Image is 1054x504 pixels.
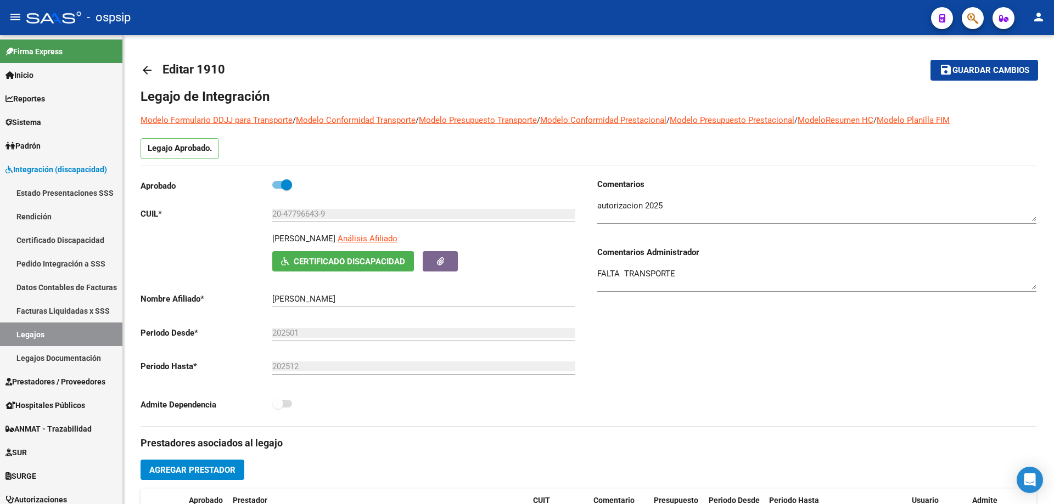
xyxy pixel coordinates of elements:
[877,115,950,125] a: Modelo Planilla FIM
[5,46,63,58] span: Firma Express
[798,115,873,125] a: ModeloResumen HC
[5,399,85,411] span: Hospitales Públicos
[419,115,537,125] a: Modelo Presupuesto Transporte
[540,115,666,125] a: Modelo Conformidad Prestacional
[930,60,1038,80] button: Guardar cambios
[141,327,272,339] p: Periodo Desde
[141,360,272,372] p: Periodo Hasta
[338,234,397,243] span: Análisis Afiliado
[149,465,236,475] span: Agregar Prestador
[141,460,244,480] button: Agregar Prestador
[141,64,154,77] mat-icon: arrow_back
[5,446,27,458] span: SUR
[141,435,1036,451] h3: Prestadores asociados al legajo
[5,140,41,152] span: Padrón
[5,470,36,482] span: SURGE
[5,163,107,175] span: Integración (discapacidad)
[5,423,92,435] span: ANMAT - Trazabilidad
[5,69,33,81] span: Inicio
[272,233,335,245] p: [PERSON_NAME]
[5,116,41,128] span: Sistema
[597,246,1036,258] h3: Comentarios Administrador
[141,115,293,125] a: Modelo Formulario DDJJ para Transporte
[272,251,414,271] button: Certificado Discapacidad
[670,115,794,125] a: Modelo Presupuesto Prestacional
[1032,10,1045,24] mat-icon: person
[141,88,1036,105] h1: Legajo de Integración
[141,138,219,159] p: Legajo Aprobado.
[597,178,1036,190] h3: Comentarios
[294,257,405,267] span: Certificado Discapacidad
[9,10,22,24] mat-icon: menu
[87,5,131,30] span: - ospsip
[939,63,952,76] mat-icon: save
[141,293,272,305] p: Nombre Afiliado
[162,63,225,76] span: Editar 1910
[5,93,45,105] span: Reportes
[141,399,272,411] p: Admite Dependencia
[141,180,272,192] p: Aprobado
[141,208,272,220] p: CUIL
[5,376,105,388] span: Prestadores / Proveedores
[952,66,1029,76] span: Guardar cambios
[1017,467,1043,493] div: Open Intercom Messenger
[296,115,416,125] a: Modelo Conformidad Transporte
